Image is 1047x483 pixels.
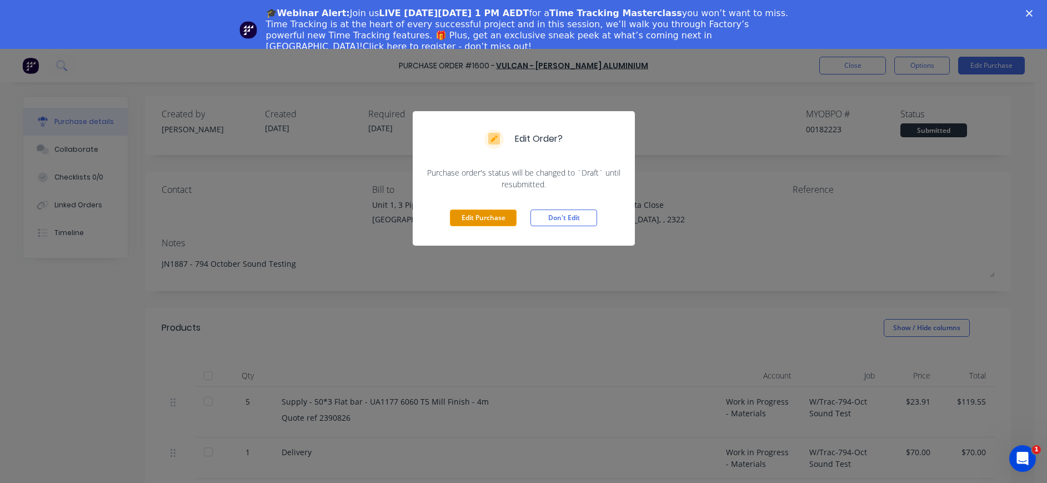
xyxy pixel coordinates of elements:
[266,8,350,18] b: 🎓Webinar Alert:
[515,132,563,146] div: Edit Order?
[1032,445,1041,454] span: 1
[530,210,597,226] button: Don't Edit
[363,41,532,52] a: Click here to register - don’t miss out!
[266,8,790,52] div: Join us for a you won’t want to miss. Time Tracking is at the heart of every successful project a...
[450,210,517,226] button: Edit Purchase
[1009,445,1036,472] iframe: Intercom live chat
[413,167,635,190] div: Purchase order's status will be changed to `Draft` until resubmitted.
[239,21,257,39] img: Profile image for Team
[379,8,529,18] b: LIVE [DATE][DATE] 1 PM AEDT
[1026,10,1037,17] div: Close
[549,8,682,18] b: Time Tracking Masterclass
